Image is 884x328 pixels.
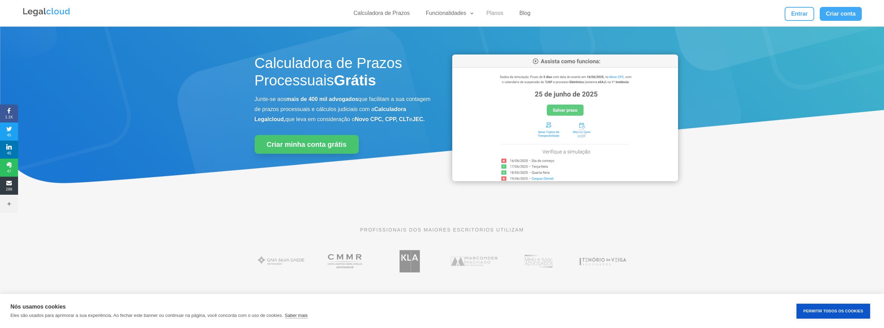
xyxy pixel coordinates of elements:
[10,313,283,318] p: Eles são usados para aprimorar a sua experiência. Ao fechar este banner ou continuar na página, v...
[422,10,475,20] a: Funcionalidades
[448,246,501,276] img: Marcondes Machado Advogados utilizam a Legalcloud
[319,246,372,276] img: Costa Martins Meira Rinaldi Advogados
[255,135,359,154] a: Criar minha conta grátis
[334,72,376,89] strong: Grátis
[482,10,507,20] a: Planos
[452,176,678,182] a: Calculadora de Prazos Processuais da Legalcloud
[785,7,814,21] a: Entrar
[383,246,436,276] img: Koury Lopes Advogados
[285,313,308,318] a: Saber mais
[796,304,870,319] button: Permitir Todos os Cookies
[349,10,414,20] a: Calculadora de Prazos
[22,7,71,17] img: Legalcloud Logo
[255,246,308,276] img: Gaia Silva Gaede Advogados Associados
[22,12,71,18] a: Logo da Legalcloud
[255,106,406,122] b: Calculadora Legalcloud,
[255,94,432,124] p: Junte-se aos que facilitam a sua contagem de prazos processuais e cálculos judiciais com a que le...
[412,116,425,122] b: JEC.
[452,54,678,181] img: Calculadora de Prazos Processuais da Legalcloud
[286,96,358,102] b: mais de 400 mil advogados
[820,7,862,21] a: Criar conta
[576,246,629,276] img: Tenório da Veiga Advogados
[10,304,66,310] strong: Nós usamos cookies
[512,246,565,276] img: Profissionais do escritório Melo e Isaac Advogados utilizam a Legalcloud
[355,116,410,122] b: Novo CPC, CPP, CLT
[515,10,535,20] a: Blog
[255,226,630,234] p: PROFISSIONAIS DOS MAIORES ESCRITÓRIOS UTILIZAM
[255,54,432,93] h1: Calculadora de Prazos Processuais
